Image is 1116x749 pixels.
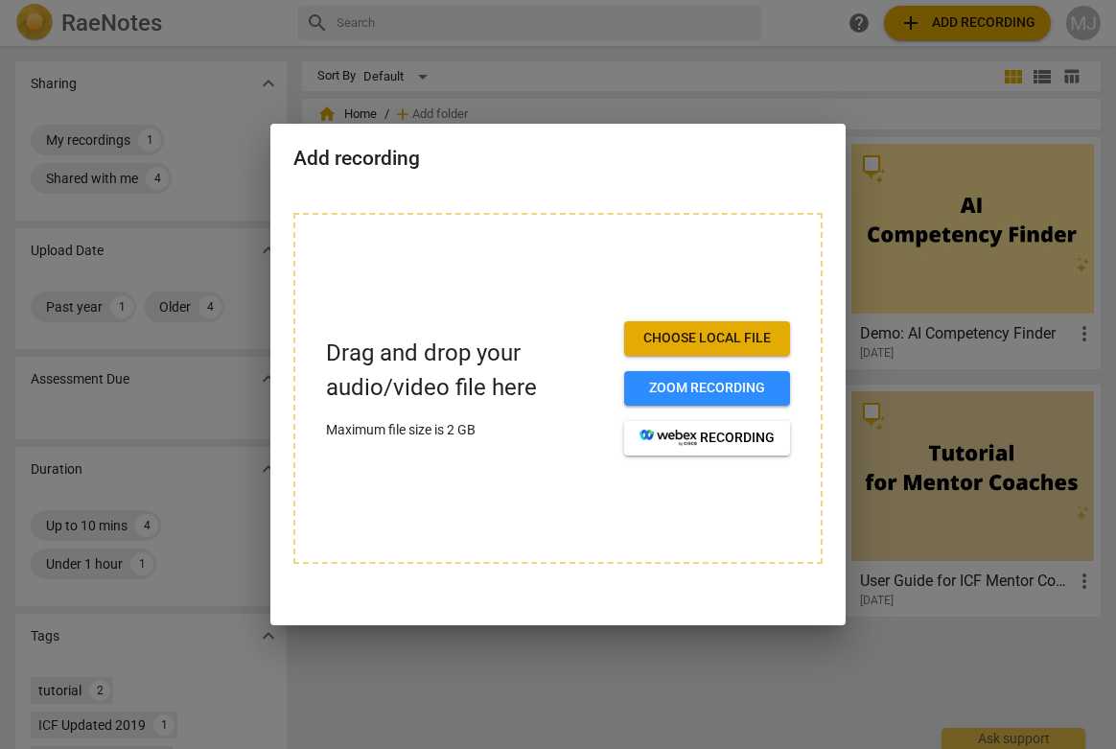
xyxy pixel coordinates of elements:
p: Drag and drop your audio/video file here [326,337,609,404]
span: recording [639,429,775,448]
button: recording [624,421,790,456]
span: Zoom recording [639,379,775,398]
button: Choose local file [624,321,790,356]
button: Zoom recording [624,371,790,406]
h2: Add recording [293,147,823,171]
p: Maximum file size is 2 GB [326,420,609,440]
span: Choose local file [639,329,775,348]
